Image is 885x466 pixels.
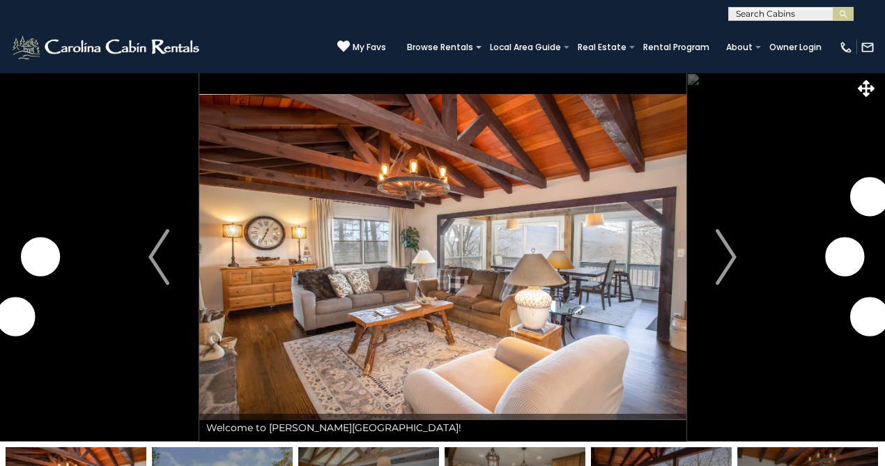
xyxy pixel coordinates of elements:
img: arrow [148,229,169,285]
a: Browse Rentals [400,38,480,57]
a: About [719,38,760,57]
a: Real Estate [571,38,633,57]
span: My Favs [353,41,386,54]
img: phone-regular-white.png [839,40,853,54]
img: mail-regular-white.png [861,40,875,54]
a: Local Area Guide [483,38,568,57]
div: Welcome to [PERSON_NAME][GEOGRAPHIC_DATA]! [199,414,686,442]
img: arrow [716,229,737,285]
button: Previous [118,72,199,442]
a: Rental Program [636,38,716,57]
img: White-1-2.png [10,33,203,61]
a: My Favs [337,40,386,54]
button: Next [686,72,767,442]
a: Owner Login [762,38,829,57]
